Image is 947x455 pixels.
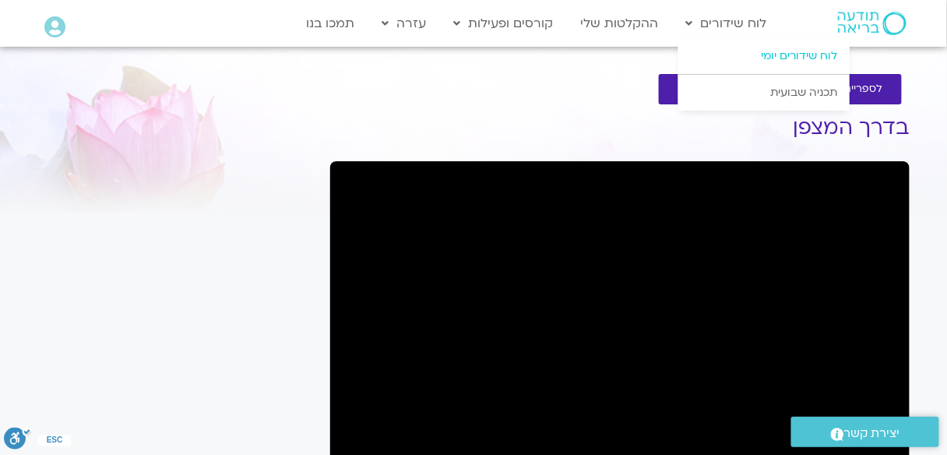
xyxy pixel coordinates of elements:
img: תודעה בריאה [838,12,907,35]
a: תכניה שבועית [678,75,850,111]
a: לוח שידורים [678,9,775,38]
a: עזרה [375,9,435,38]
a: להקלטות שלי [659,74,759,104]
a: לוח שידורים יומי [678,38,850,74]
span: יצירת קשר [844,423,900,444]
a: תמכו בנו [299,9,363,38]
h1: בדרך המצפן [330,116,910,139]
a: קורסים ופעילות [446,9,562,38]
a: יצירת קשר [791,417,939,447]
a: ההקלטות שלי [573,9,667,38]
